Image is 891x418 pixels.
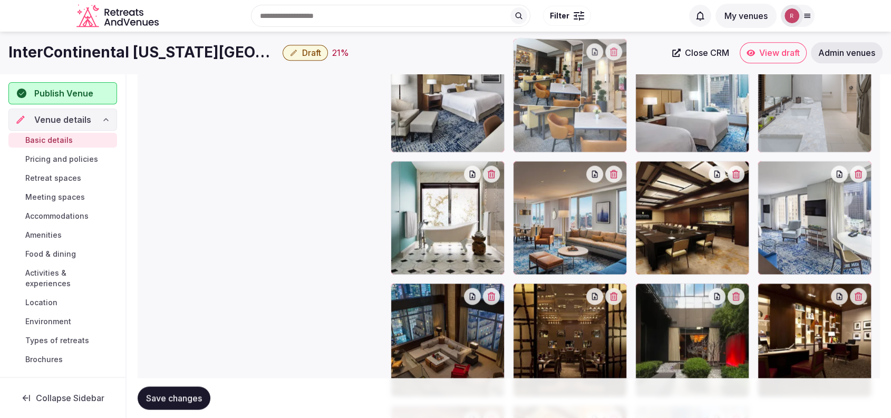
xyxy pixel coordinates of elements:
a: Close CRM [666,42,735,63]
a: Amenities [8,228,117,242]
a: Ownership [8,373,117,395]
img: RV-InterContinental New York Times Square-dining 2.jpg [514,38,583,108]
a: Activities & experiences [8,266,117,291]
span: Amenities [25,230,62,240]
span: Meeting spaces [25,192,85,202]
div: RV-InterContinental New York Times Square-amenities 3.jpg [513,161,627,275]
button: My venues [715,4,777,28]
h1: InterContinental [US_STATE][GEOGRAPHIC_DATA] [8,42,278,63]
a: Basic details [8,133,117,148]
div: 21 % [332,46,349,59]
span: Draft [302,47,321,58]
div: RV-InterContinental New York Times Square-accommodation 4.jpeg [635,38,749,152]
span: Food & dining [25,249,76,259]
a: Food & dining [8,247,117,261]
span: Types of retreats [25,335,89,346]
div: RV-InterContinental New York Times Square-amenities 4.jpg [758,161,871,275]
span: Accommodations [25,211,89,221]
button: Draft [283,45,328,61]
div: RV-InterContinental New York Times Square-accommodation-bathroom 3.jpg [758,38,871,152]
div: RV-InterContinental New York Times Square-lobby 2.jpg [758,283,871,397]
span: Publish Venue [34,87,93,100]
button: Save changes [138,386,210,410]
a: Pricing and policies [8,152,117,167]
div: RV-InterContinental New York Times Square-meeting space.jpg [635,161,749,275]
div: RV-InterContinental New York Times Square-accommodation-bathroom 4.jpg [391,161,505,275]
span: Location [25,297,57,308]
a: Admin venues [811,42,883,63]
span: Venue details [34,113,91,126]
span: Filter [550,11,569,21]
span: Pricing and policies [25,154,98,164]
button: Publish Venue [8,82,117,104]
img: robiejavier [785,8,799,23]
svg: Retreats and Venues company logo [76,4,161,28]
span: Brochures [25,354,63,365]
div: RV-InterContinental New York Times Square-amenities.jpg [391,283,505,397]
a: Visit the homepage [76,4,161,28]
button: 21% [332,46,349,59]
div: RV-InterContinental New York Times Square-accommodation 2.jpg [391,38,505,152]
a: Brochures [8,352,117,367]
a: View draft [740,42,807,63]
a: Meeting spaces [8,190,117,205]
a: Accommodations [8,209,117,223]
button: Collapse Sidebar [8,386,117,410]
span: Collapse Sidebar [36,393,104,403]
a: Retreat spaces [8,171,117,186]
button: Filter [543,6,591,26]
span: View draft [759,47,800,58]
span: Close CRM [685,47,729,58]
a: My venues [715,11,777,21]
div: RV-InterContinental New York Times Square-exterior.jpeg [635,283,749,397]
span: Retreat spaces [25,173,81,183]
a: Types of retreats [8,333,117,348]
span: Admin venues [818,47,875,58]
a: Environment [8,314,117,329]
span: Environment [25,316,71,327]
span: Basic details [25,135,73,145]
a: Location [8,295,117,310]
span: Activities & experiences [25,268,113,289]
div: RV-InterContinental New York Times Square-dining 2.jpg [513,38,627,152]
span: Save changes [146,393,202,403]
div: RV-InterContinental New York Times Square-dining 3.jpg [513,283,627,397]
